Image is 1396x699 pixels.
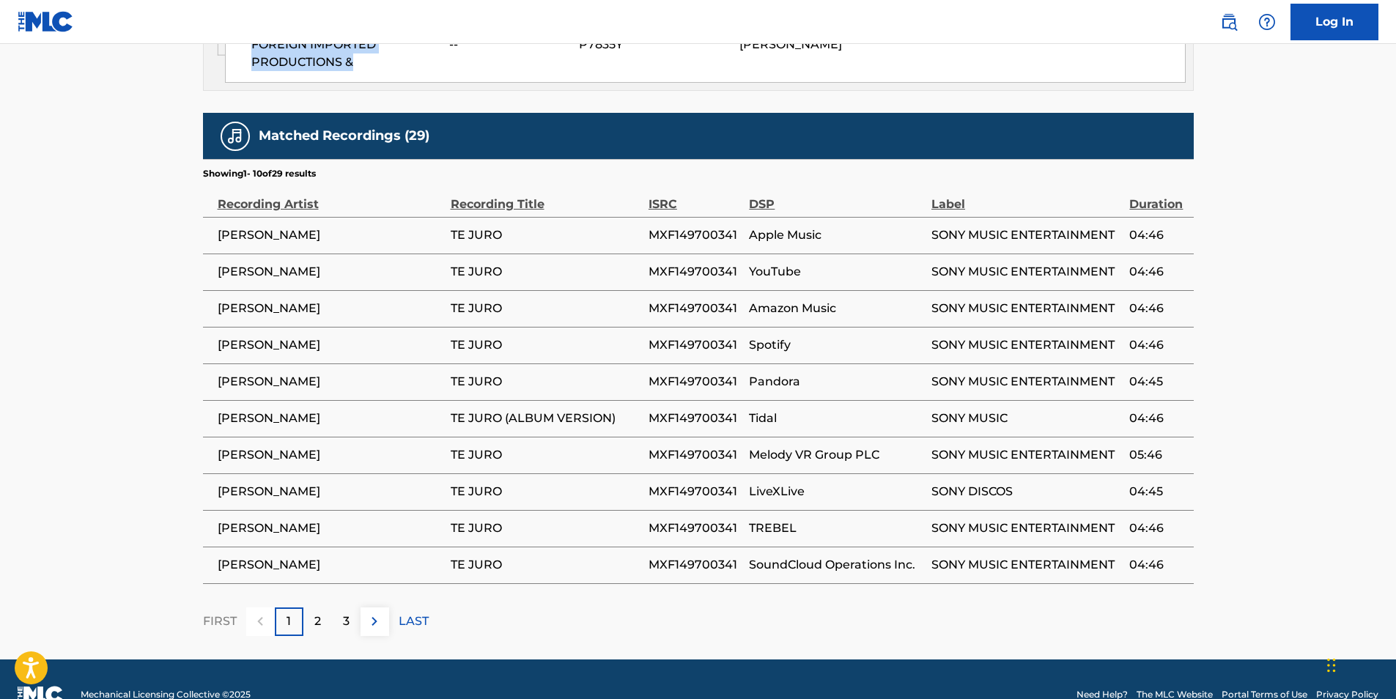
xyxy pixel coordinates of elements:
span: MXF149700341 [649,300,742,317]
span: [PERSON_NAME] [218,263,443,281]
span: TE JURO [451,226,641,244]
span: MXF149700341 [649,410,742,427]
div: Recording Artist [218,180,443,213]
img: right [366,613,383,630]
span: TE JURO [451,519,641,537]
span: 04:46 [1129,300,1186,317]
span: SONY MUSIC ENTERTAINMENT [931,226,1122,244]
div: Duration [1129,180,1186,213]
span: TE JURO [451,556,641,574]
span: SONY MUSIC [931,410,1122,427]
span: MXF149700341 [649,373,742,391]
a: Log In [1290,4,1378,40]
span: TE JURO [451,263,641,281]
span: [PERSON_NAME] [218,556,443,574]
span: Melody VR Group PLC [749,446,924,464]
span: [PERSON_NAME] [218,410,443,427]
span: Amazon Music [749,300,924,317]
h5: Matched Recordings (29) [259,127,429,144]
span: LiveXLive [749,483,924,500]
span: 04:46 [1129,263,1186,281]
span: 04:46 [1129,556,1186,574]
span: MXF149700341 [649,556,742,574]
span: SONY MUSIC ENTERTAINMENT [931,300,1122,317]
img: help [1258,13,1276,31]
span: Pandora [749,373,924,391]
span: SoundCloud Operations Inc. [749,556,924,574]
div: Drag [1327,643,1336,687]
span: [PERSON_NAME] [218,336,443,354]
span: [PERSON_NAME] [739,37,842,51]
span: 04:46 [1129,410,1186,427]
span: TE JURO [451,373,641,391]
span: [PERSON_NAME] [218,446,443,464]
span: [PERSON_NAME] [218,300,443,317]
span: TE JURO [451,336,641,354]
span: SONY MUSIC ENTERTAINMENT [931,519,1122,537]
p: LAST [399,613,429,630]
span: TE JURO [451,446,641,464]
span: SONY MUSIC ENTERTAINMENT [931,263,1122,281]
span: 04:46 [1129,519,1186,537]
span: SONY MUSIC ENTERTAINMENT [931,336,1122,354]
span: MXF149700341 [649,336,742,354]
span: YouTube [749,263,924,281]
span: Spotify [749,336,924,354]
p: FIRST [203,613,237,630]
a: Public Search [1214,7,1244,37]
span: -- [449,36,568,53]
iframe: Chat Widget [1323,629,1396,699]
span: SONY MUSIC ENTERTAINMENT [931,446,1122,464]
p: Showing 1 - 10 of 29 results [203,167,316,180]
p: 1 [287,613,291,630]
span: [PERSON_NAME] [218,483,443,500]
span: 05:46 [1129,446,1186,464]
span: TE JURO [451,300,641,317]
div: Label [931,180,1122,213]
div: Recording Title [451,180,641,213]
span: MXF149700341 [649,263,742,281]
span: Apple Music [749,226,924,244]
span: MXF149700341 [649,226,742,244]
span: MXF149700341 [649,483,742,500]
span: MXF149700341 [649,519,742,537]
span: 04:46 [1129,226,1186,244]
img: Matched Recordings [226,127,244,145]
p: 2 [314,613,321,630]
span: TREBEL [749,519,924,537]
div: DSP [749,180,924,213]
span: 04:45 [1129,483,1186,500]
span: TE JURO (ALBUM VERSION) [451,410,641,427]
div: Help [1252,7,1282,37]
span: SONY MUSIC ENTERTAINMENT [931,373,1122,391]
span: 04:45 [1129,373,1186,391]
img: search [1220,13,1238,31]
span: MXF149700341 [649,446,742,464]
p: 3 [343,613,350,630]
span: FOREIGN IMPORTED PRODUCTIONS & [251,36,438,71]
img: MLC Logo [18,11,74,32]
span: [PERSON_NAME] [218,519,443,537]
span: [PERSON_NAME] [218,226,443,244]
div: ISRC [649,180,742,213]
span: P7835Y [579,36,728,53]
span: SONY DISCOS [931,483,1122,500]
span: TE JURO [451,483,641,500]
span: Tidal [749,410,924,427]
span: 04:46 [1129,336,1186,354]
span: SONY MUSIC ENTERTAINMENT [931,556,1122,574]
span: [PERSON_NAME] [218,373,443,391]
